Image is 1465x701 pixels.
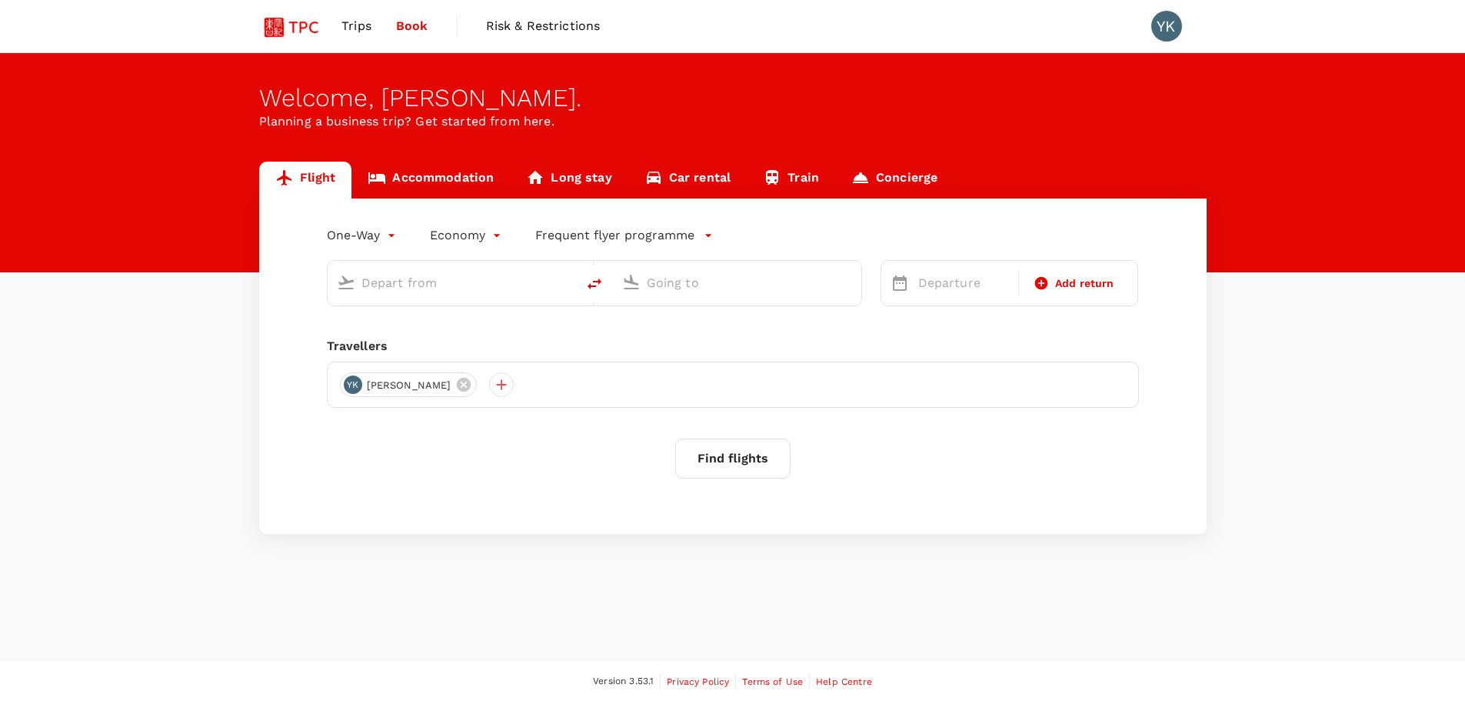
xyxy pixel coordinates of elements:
a: Concierge [835,162,954,199]
div: YK [1151,11,1182,42]
span: Add return [1055,275,1114,292]
a: Train [747,162,835,199]
div: Welcome , [PERSON_NAME] . [259,84,1207,112]
a: Accommodation [351,162,510,199]
button: Frequent flyer programme [535,226,713,245]
span: Book [396,17,428,35]
a: Privacy Policy [667,673,729,690]
a: Terms of Use [742,673,803,690]
span: Help Centre [816,676,872,687]
span: Risk & Restrictions [486,17,601,35]
input: Going to [647,271,829,295]
p: Departure [918,274,1009,292]
span: Terms of Use [742,676,803,687]
button: Open [565,281,568,284]
div: Economy [430,223,504,248]
div: YK[PERSON_NAME] [340,372,478,397]
a: Car rental [628,162,747,199]
img: Tsao Pao Chee Group Pte Ltd [259,9,330,43]
button: Open [851,281,854,284]
button: Find flights [675,439,791,479]
p: Planning a business trip? Get started from here. [259,112,1207,131]
input: Depart from [361,271,544,295]
p: Frequent flyer programme [535,226,694,245]
button: delete [576,265,613,302]
a: Long stay [510,162,628,199]
span: Privacy Policy [667,676,729,687]
a: Flight [259,162,352,199]
span: [PERSON_NAME] [358,378,461,393]
div: YK [344,376,362,394]
div: Travellers [327,337,1139,356]
div: One-Way [327,223,399,248]
span: Version 3.53.1 [593,674,654,689]
a: Help Centre [816,673,872,690]
span: Trips [341,17,371,35]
